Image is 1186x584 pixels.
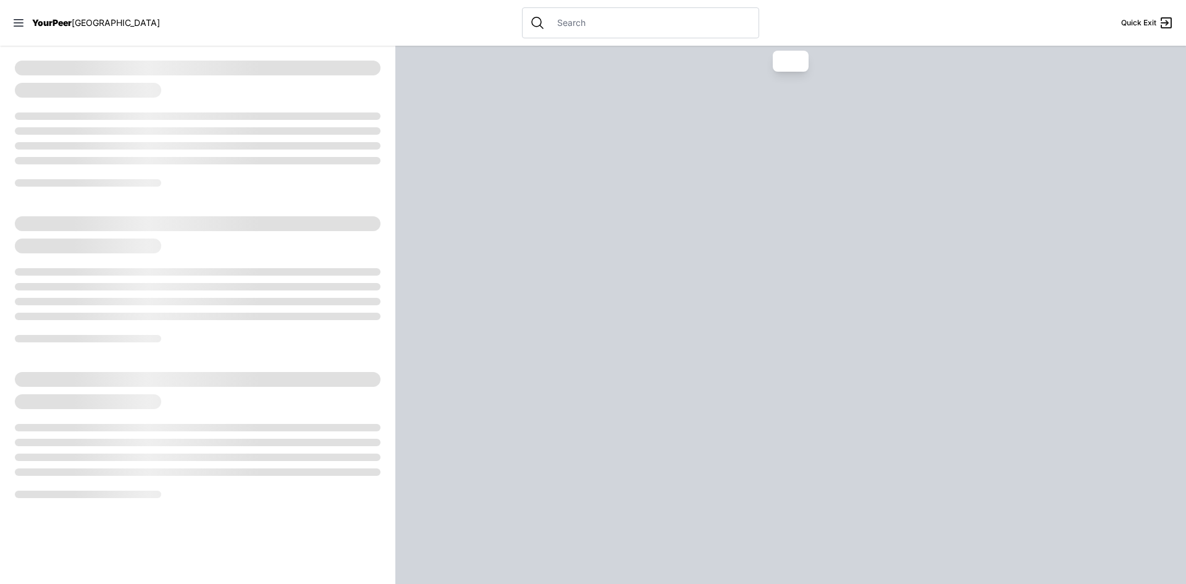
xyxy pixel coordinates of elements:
[1121,15,1174,30] a: Quick Exit
[32,17,72,28] span: YourPeer
[1121,18,1156,28] span: Quick Exit
[550,17,751,29] input: Search
[72,17,160,28] span: [GEOGRAPHIC_DATA]
[32,19,160,27] a: YourPeer[GEOGRAPHIC_DATA]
